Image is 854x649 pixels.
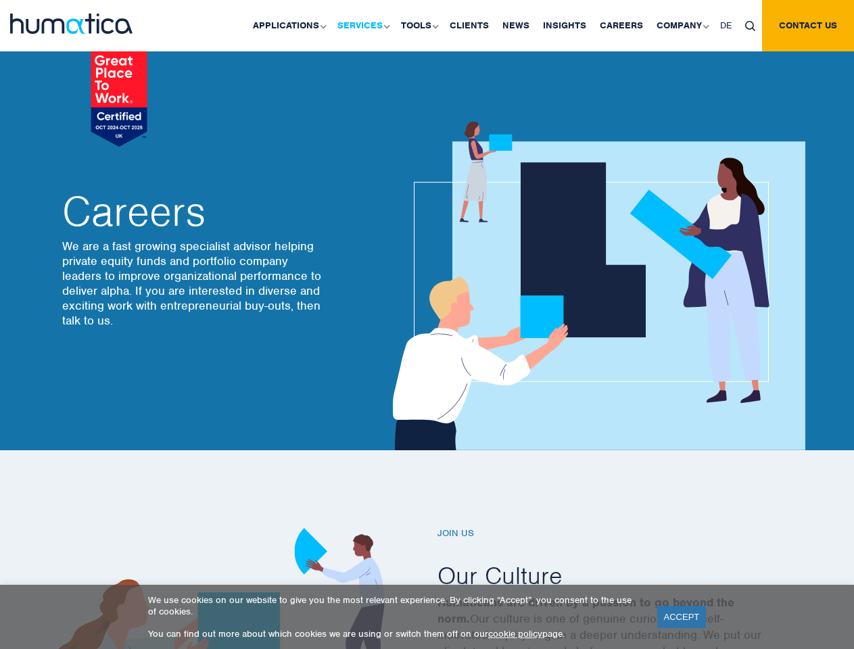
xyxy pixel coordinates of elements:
p: We use cookies on our website to give you the most relevant experience. By clicking “Accept”, you... [148,594,640,617]
h2: Careers [62,191,326,232]
a: cookie policy [488,628,542,640]
p: We are a fast growing specialist advisor helping private equity funds and portfolio company leade... [62,239,326,328]
span: DE [720,20,732,31]
img: logo [10,14,133,34]
p: You can find out more about which cookies we are using or switch them off on our page. [148,628,640,640]
h6: Join us [437,528,803,539]
img: about_banner1 [380,122,805,450]
a: ACCEPT [657,606,707,628]
h2: Our Culture [437,560,803,591]
img: search_icon [745,21,755,31]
